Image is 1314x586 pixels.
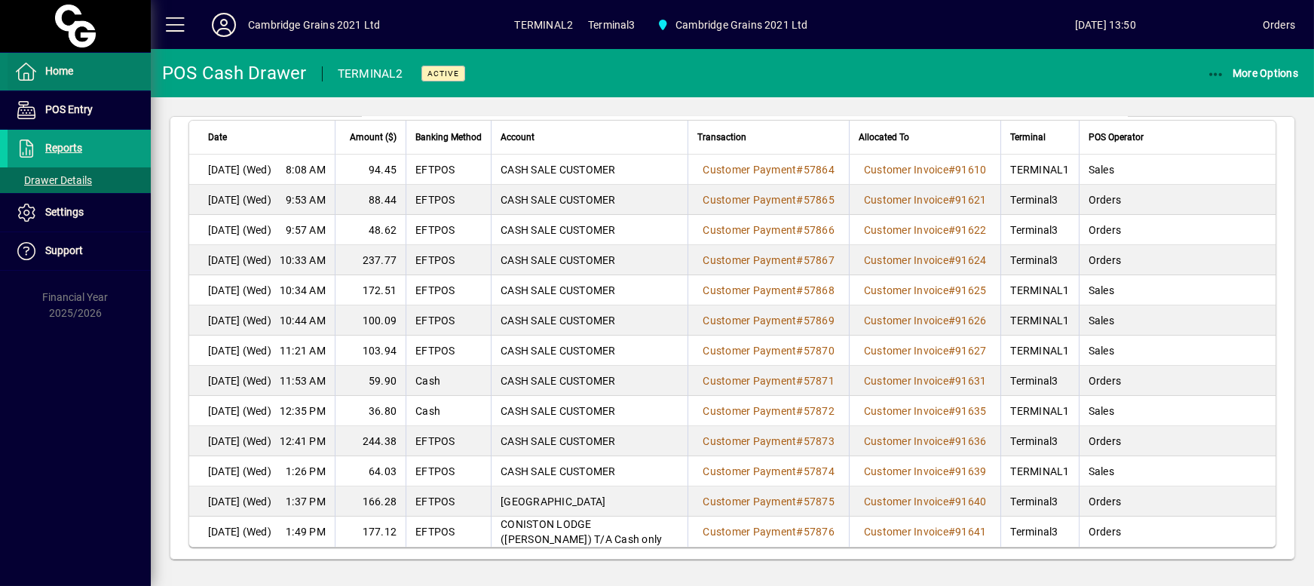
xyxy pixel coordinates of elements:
[796,465,803,477] span: #
[286,192,326,207] span: 9:53 AM
[406,517,491,547] td: EFTPOS
[697,342,840,359] a: Customer Payment#57870
[703,375,796,387] span: Customer Payment
[703,284,796,296] span: Customer Payment
[955,194,986,206] span: 91621
[406,426,491,456] td: EFTPOS
[796,284,803,296] span: #
[45,103,93,115] span: POS Entry
[335,245,406,275] td: 237.77
[415,129,482,146] span: Banking Method
[864,284,948,296] span: Customer Invoice
[859,282,992,299] a: Customer Invoice#91625
[335,155,406,185] td: 94.45
[804,314,835,327] span: 57869
[804,375,835,387] span: 57871
[1203,60,1303,87] button: More Options
[280,283,326,298] span: 10:34 AM
[200,11,248,38] button: Profile
[335,305,406,336] td: 100.09
[208,464,271,479] span: [DATE] (Wed)
[406,336,491,366] td: EFTPOS
[804,254,835,266] span: 57867
[286,524,326,539] span: 1:49 PM
[280,403,326,419] span: 12:35 PM
[491,155,688,185] td: CASH SALE CUSTOMER
[697,192,840,208] a: Customer Payment#57865
[948,164,955,176] span: #
[1079,486,1276,517] td: Orders
[697,523,840,540] a: Customer Payment#57876
[1000,275,1078,305] td: TERMINAL1
[1079,155,1276,185] td: Sales
[948,284,955,296] span: #
[514,13,573,37] span: TERMINAL2
[427,69,459,78] span: Active
[859,373,992,389] a: Customer Invoice#91631
[864,164,948,176] span: Customer Invoice
[162,61,307,85] div: POS Cash Drawer
[697,373,840,389] a: Customer Payment#57871
[697,282,840,299] a: Customer Payment#57868
[859,433,992,449] a: Customer Invoice#91636
[804,495,835,508] span: 57875
[804,345,835,357] span: 57870
[286,162,326,177] span: 8:08 AM
[804,194,835,206] span: 57865
[248,13,380,37] div: Cambridge Grains 2021 Ltd
[703,254,796,266] span: Customer Payment
[208,222,271,238] span: [DATE] (Wed)
[1000,245,1078,275] td: Terminal3
[796,526,803,538] span: #
[406,456,491,486] td: EFTPOS
[1079,426,1276,456] td: Orders
[1000,155,1078,185] td: TERMINAL1
[335,456,406,486] td: 64.03
[703,164,796,176] span: Customer Payment
[208,253,271,268] span: [DATE] (Wed)
[1079,336,1276,366] td: Sales
[703,495,796,508] span: Customer Payment
[335,336,406,366] td: 103.94
[208,129,227,146] span: Date
[864,345,948,357] span: Customer Invoice
[1079,245,1276,275] td: Orders
[1000,456,1078,486] td: TERMINAL1
[804,465,835,477] span: 57874
[859,312,992,329] a: Customer Invoice#91626
[335,366,406,396] td: 59.90
[406,366,491,396] td: Cash
[8,91,151,129] a: POS Entry
[8,232,151,270] a: Support
[1207,67,1299,79] span: More Options
[45,65,73,77] span: Home
[280,434,326,449] span: 12:41 PM
[796,495,803,508] span: #
[208,283,271,298] span: [DATE] (Wed)
[1079,396,1276,426] td: Sales
[859,222,992,238] a: Customer Invoice#91622
[208,313,271,328] span: [DATE] (Wed)
[286,222,326,238] span: 9:57 AM
[280,343,326,358] span: 11:21 AM
[796,224,803,236] span: #
[955,465,986,477] span: 91639
[804,405,835,417] span: 57872
[697,161,840,178] a: Customer Payment#57864
[1079,366,1276,396] td: Orders
[859,161,992,178] a: Customer Invoice#91610
[948,495,955,508] span: #
[491,396,688,426] td: CASH SALE CUSTOMER
[864,405,948,417] span: Customer Invoice
[955,405,986,417] span: 91635
[491,336,688,366] td: CASH SALE CUSTOMER
[796,314,803,327] span: #
[864,495,948,508] span: Customer Invoice
[675,13,807,37] span: Cambridge Grains 2021 Ltd
[864,375,948,387] span: Customer Invoice
[208,494,271,509] span: [DATE] (Wed)
[1089,129,1144,146] span: POS Operator
[406,275,491,305] td: EFTPOS
[859,523,992,540] a: Customer Invoice#91641
[859,493,992,510] a: Customer Invoice#91640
